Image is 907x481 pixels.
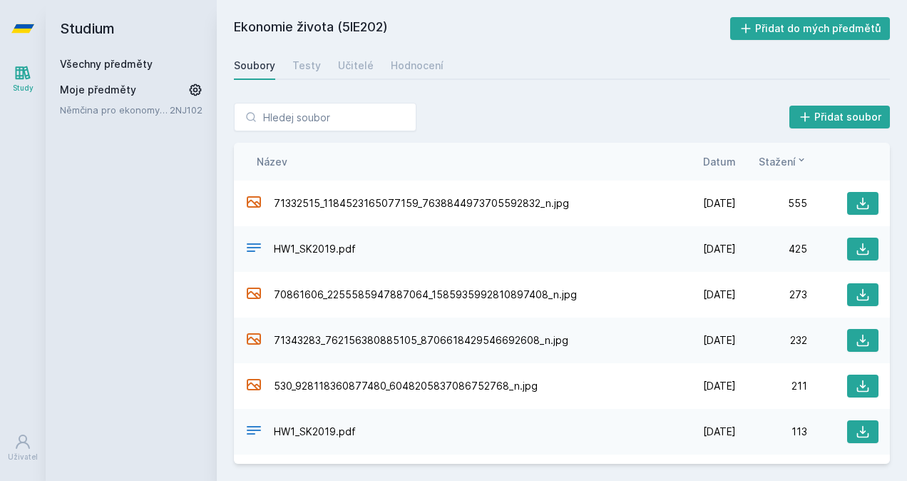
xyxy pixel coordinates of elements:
[257,154,287,169] button: Název
[703,288,736,302] span: [DATE]
[703,154,736,169] button: Datum
[234,17,730,40] h2: Ekonomie života (5IE202)
[3,426,43,470] a: Uživatel
[8,452,38,462] div: Uživatel
[13,83,34,93] div: Study
[274,242,356,256] span: HW1_SK2019.pdf
[234,103,416,131] input: Hledej soubor
[338,59,374,73] div: Učitelé
[60,58,153,70] a: Všechny předměty
[274,379,538,393] span: 530_928118360877480_6048205837086752768_n.jpg
[703,379,736,393] span: [DATE]
[245,193,262,214] div: JPG
[245,422,262,442] div: PDF
[274,288,577,302] span: 70861606_2255585947887064_1585935992810897408_n.jpg
[234,59,275,73] div: Soubory
[736,196,807,211] div: 555
[60,83,136,97] span: Moje předměty
[736,242,807,256] div: 425
[274,196,569,211] span: 71332515_1184523165077159_7638844973705592832_n.jpg
[703,333,736,348] span: [DATE]
[391,51,444,80] a: Hodnocení
[703,425,736,439] span: [DATE]
[736,425,807,439] div: 113
[703,196,736,211] span: [DATE]
[292,51,321,80] a: Testy
[759,154,807,169] button: Stažení
[60,103,170,117] a: Němčina pro ekonomy - základní úroveň 2 (A1/A2)
[245,376,262,397] div: JPG
[292,59,321,73] div: Testy
[3,57,43,101] a: Study
[245,330,262,351] div: JPG
[736,379,807,393] div: 211
[730,17,891,40] button: Přidat do mých předmětů
[789,106,891,128] button: Přidat soubor
[338,51,374,80] a: Učitelé
[391,59,444,73] div: Hodnocení
[245,285,262,305] div: JPG
[703,242,736,256] span: [DATE]
[170,104,203,116] a: 2NJ102
[234,51,275,80] a: Soubory
[759,154,796,169] span: Stažení
[245,239,262,260] div: PDF
[274,333,568,348] span: 71343283_762156380885105_8706618429546692608_n.jpg
[736,288,807,302] div: 273
[736,333,807,348] div: 232
[274,425,356,439] span: HW1_SK2019.pdf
